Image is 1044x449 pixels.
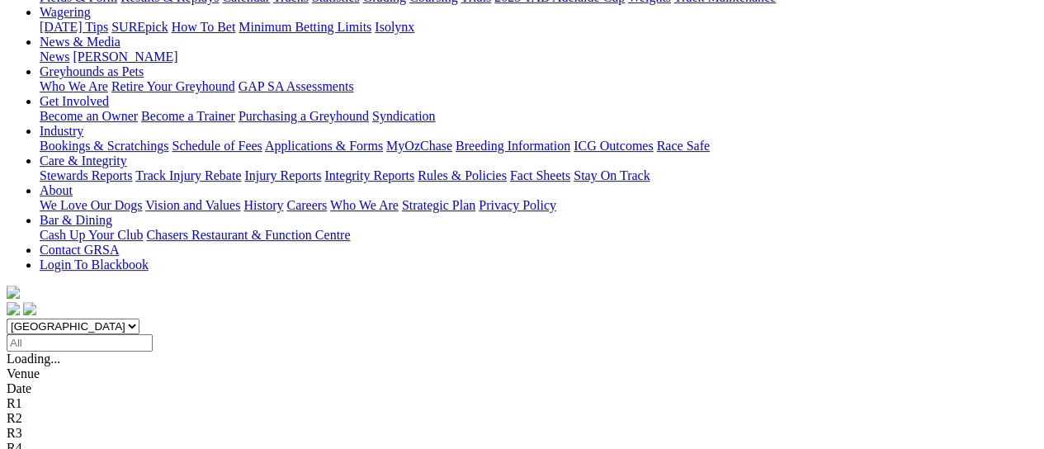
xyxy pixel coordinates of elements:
[479,198,556,212] a: Privacy Policy
[286,198,327,212] a: Careers
[172,20,236,34] a: How To Bet
[7,426,1037,441] div: R3
[239,20,371,34] a: Minimum Betting Limits
[40,243,119,257] a: Contact GRSA
[7,334,153,352] input: Select date
[23,302,36,315] img: twitter.svg
[40,198,142,212] a: We Love Our Dogs
[372,109,435,123] a: Syndication
[40,168,132,182] a: Stewards Reports
[40,168,1037,183] div: Care & Integrity
[386,139,452,153] a: MyOzChase
[40,109,138,123] a: Become an Owner
[40,79,108,93] a: Who We Are
[40,79,1037,94] div: Greyhounds as Pets
[40,139,1037,154] div: Industry
[243,198,283,212] a: History
[239,79,354,93] a: GAP SA Assessments
[330,198,399,212] a: Who We Are
[418,168,507,182] a: Rules & Policies
[7,411,1037,426] div: R2
[145,198,240,212] a: Vision and Values
[7,396,1037,411] div: R1
[244,168,321,182] a: Injury Reports
[324,168,414,182] a: Integrity Reports
[265,139,383,153] a: Applications & Forms
[7,286,20,299] img: logo-grsa-white.png
[40,50,1037,64] div: News & Media
[239,109,369,123] a: Purchasing a Greyhound
[40,258,149,272] a: Login To Blackbook
[40,228,143,242] a: Cash Up Your Club
[40,198,1037,213] div: About
[172,139,262,153] a: Schedule of Fees
[40,20,108,34] a: [DATE] Tips
[146,228,350,242] a: Chasers Restaurant & Function Centre
[456,139,570,153] a: Breeding Information
[40,94,109,108] a: Get Involved
[40,64,144,78] a: Greyhounds as Pets
[40,35,120,49] a: News & Media
[7,381,1037,396] div: Date
[40,50,69,64] a: News
[111,79,235,93] a: Retire Your Greyhound
[7,352,60,366] span: Loading...
[656,139,709,153] a: Race Safe
[111,20,168,34] a: SUREpick
[40,228,1037,243] div: Bar & Dining
[40,139,168,153] a: Bookings & Scratchings
[7,302,20,315] img: facebook.svg
[510,168,570,182] a: Fact Sheets
[40,109,1037,124] div: Get Involved
[40,124,83,138] a: Industry
[574,139,653,153] a: ICG Outcomes
[73,50,177,64] a: [PERSON_NAME]
[135,168,241,182] a: Track Injury Rebate
[40,154,127,168] a: Care & Integrity
[141,109,235,123] a: Become a Trainer
[40,5,91,19] a: Wagering
[40,213,112,227] a: Bar & Dining
[7,366,1037,381] div: Venue
[40,183,73,197] a: About
[574,168,650,182] a: Stay On Track
[40,20,1037,35] div: Wagering
[375,20,414,34] a: Isolynx
[402,198,475,212] a: Strategic Plan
